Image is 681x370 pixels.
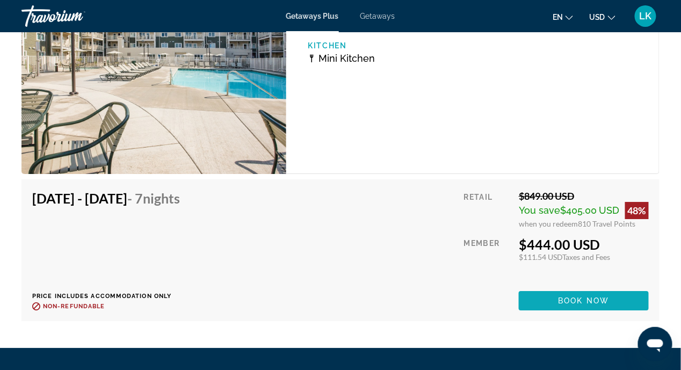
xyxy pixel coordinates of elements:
[464,236,511,283] div: Member
[519,252,649,262] div: $111.54 USD
[638,327,672,361] iframe: Button to launch messaging window
[318,53,375,64] span: Mini Kitchen
[519,190,649,202] div: $849.00 USD
[464,190,511,228] div: Retail
[560,205,620,216] span: $405.00 USD
[632,5,660,27] button: User Menu
[519,219,578,228] span: when you redeem
[308,41,473,50] p: Kitchen
[143,190,180,206] span: Nights
[562,252,611,262] span: Taxes and Fees
[553,13,563,21] span: en
[589,9,615,25] button: Change currency
[519,291,649,310] button: Book now
[640,11,652,21] span: LK
[553,9,573,25] button: Change language
[360,12,395,20] a: Getaways
[559,296,610,305] span: Book now
[286,12,339,20] a: Getaways Plus
[21,2,129,30] a: Travorium
[127,190,180,206] span: - 7
[32,190,180,206] h4: [DATE] - [DATE]
[43,303,105,310] span: Non-refundable
[32,293,188,300] p: Price includes accommodation only
[578,219,636,228] span: 810 Travel Points
[625,202,649,219] div: 48%
[519,205,560,216] span: You save
[589,13,605,21] span: USD
[519,236,649,252] div: $444.00 USD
